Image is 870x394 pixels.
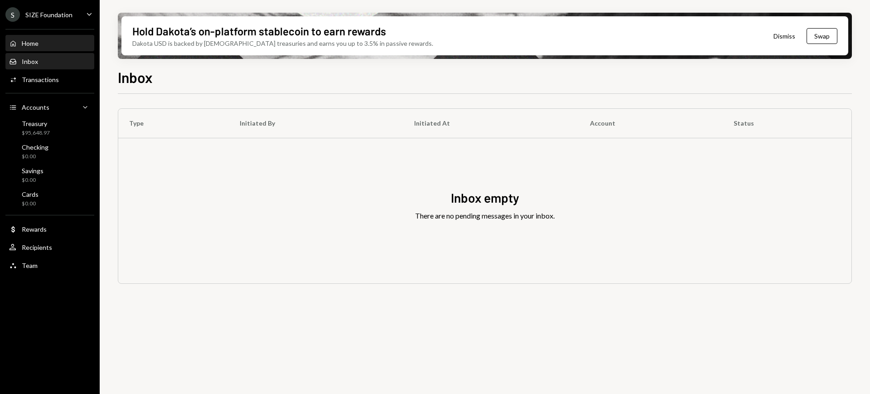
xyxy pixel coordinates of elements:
[403,109,579,138] th: Initiated At
[22,176,43,184] div: $0.00
[22,120,50,127] div: Treasury
[22,190,39,198] div: Cards
[22,225,47,233] div: Rewards
[22,58,38,65] div: Inbox
[118,68,153,86] h1: Inbox
[5,117,94,139] a: Treasury$95,648.97
[22,153,48,161] div: $0.00
[762,25,807,47] button: Dismiss
[22,167,43,175] div: Savings
[5,7,20,22] div: S
[415,210,555,221] div: There are no pending messages in your inbox.
[22,39,39,47] div: Home
[22,200,39,208] div: $0.00
[807,28,837,44] button: Swap
[5,164,94,186] a: Savings$0.00
[22,143,48,151] div: Checking
[22,103,49,111] div: Accounts
[5,257,94,273] a: Team
[5,35,94,51] a: Home
[22,76,59,83] div: Transactions
[5,53,94,69] a: Inbox
[579,109,723,138] th: Account
[723,109,851,138] th: Status
[22,243,52,251] div: Recipients
[22,129,50,137] div: $95,648.97
[5,188,94,209] a: Cards$0.00
[118,109,229,138] th: Type
[5,71,94,88] a: Transactions
[451,189,519,207] div: Inbox empty
[132,24,386,39] div: Hold Dakota’s on-platform stablecoin to earn rewards
[132,39,433,48] div: Dakota USD is backed by [DEMOGRAPHIC_DATA] treasuries and earns you up to 3.5% in passive rewards.
[5,99,94,115] a: Accounts
[22,262,38,269] div: Team
[229,109,403,138] th: Initiated By
[25,11,72,19] div: SIZE Foundation
[5,239,94,255] a: Recipients
[5,221,94,237] a: Rewards
[5,141,94,162] a: Checking$0.00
